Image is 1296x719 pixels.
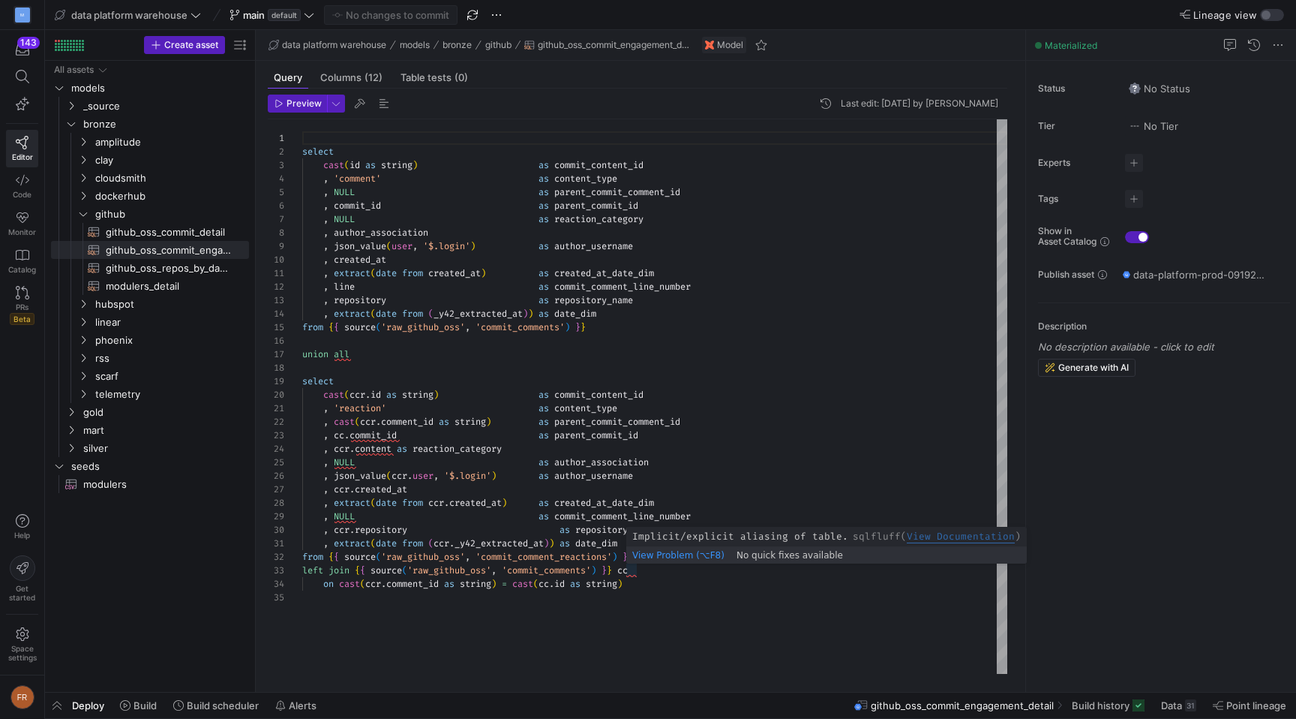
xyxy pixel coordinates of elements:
[538,294,549,306] span: as
[407,470,412,482] span: .
[632,550,724,561] a: View Problem (⌥F8)
[6,36,38,63] button: 143
[323,456,328,468] span: ,
[8,644,37,662] span: Space settings
[51,241,249,259] a: github_oss_commit_engagement_detail​​​​​​​​​​
[323,308,328,320] span: ,
[51,277,249,295] a: modulers_detail​​​​​​​​​​
[717,40,743,50] span: Model
[442,40,472,50] span: bronze
[396,36,433,54] button: models
[51,421,249,439] div: Press SPACE to select this row.
[268,415,284,429] div: 22
[1038,269,1094,280] span: Publish asset
[376,308,397,320] span: date
[433,470,439,482] span: ,
[554,389,643,401] span: commit_content_id
[95,206,247,223] span: github
[391,470,407,482] span: ccr
[554,267,654,279] span: created_at_date_dim
[1193,9,1257,21] span: Lineage view
[334,321,339,333] span: {
[334,456,355,468] span: NULL
[268,456,284,469] div: 25
[538,200,549,212] span: as
[268,131,284,145] div: 1
[1038,158,1113,168] span: Experts
[538,159,549,171] span: as
[6,205,38,242] a: Monitor
[268,320,284,334] div: 15
[95,134,247,151] span: amplitude
[106,224,232,241] span: github_oss_commit_detail​​​​​​​​​​
[9,584,35,602] span: Get started
[320,73,382,83] span: Columns
[381,416,433,428] span: comment_id
[386,470,391,482] span: (
[491,470,496,482] span: )
[226,5,318,25] button: maindefault
[349,429,397,441] span: commit_id
[268,280,284,293] div: 12
[187,699,259,711] span: Build scheduler
[334,470,386,482] span: json_value
[334,281,355,293] span: line
[465,321,470,333] span: ,
[268,469,284,483] div: 26
[268,226,284,239] div: 8
[402,267,423,279] span: from
[1125,116,1182,136] button: No tierNo Tier
[13,531,31,540] span: Help
[323,281,328,293] span: ,
[334,254,386,266] span: created_at
[54,65,94,75] div: All assets
[323,200,328,212] span: ,
[51,259,249,277] div: Press SPACE to select this row.
[166,693,265,718] button: Build scheduler
[51,61,249,79] div: Press SPACE to select this row.
[334,443,349,455] span: ccr
[1038,359,1135,377] button: Generate with AI
[71,458,247,475] span: seeds
[268,334,284,347] div: 16
[323,173,328,185] span: ,
[355,443,391,455] span: content
[391,240,412,252] span: user
[323,389,344,401] span: cast
[412,240,418,252] span: ,
[554,470,633,482] span: author_username
[51,151,249,169] div: Press SPACE to select this row.
[83,116,247,133] span: bronze
[51,79,249,97] div: Press SPACE to select this row.
[1226,699,1286,711] span: Point lineage
[1133,269,1265,281] span: data-platform-prod-09192c4 / data_platform_warehouse_prod / github_oss_commit_engagement_detail
[51,439,249,457] div: Press SPACE to select this row.
[268,429,284,442] div: 23
[6,549,38,608] button: Getstarted
[538,281,549,293] span: as
[470,240,475,252] span: )
[323,470,328,482] span: ,
[95,152,247,169] span: clay
[1154,693,1203,718] button: Data31
[334,294,386,306] span: repository
[528,308,533,320] span: )
[6,167,38,205] a: Code
[6,242,38,280] a: Catalog
[95,368,247,385] span: scarf
[323,429,328,441] span: ,
[106,260,232,277] span: github_oss_repos_by_day_detail​​​​​​​​​​
[71,9,187,21] span: data platform warehouse
[554,416,680,428] span: parent_commit_comment_id
[83,440,247,457] span: silver
[83,422,247,439] span: mart
[554,402,617,414] span: content_type
[344,429,349,441] span: .
[323,254,328,266] span: ,
[334,227,428,239] span: author_association
[286,98,322,109] span: Preview
[554,159,643,171] span: commit_content_id
[433,389,439,401] span: )
[1072,699,1129,711] span: Build history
